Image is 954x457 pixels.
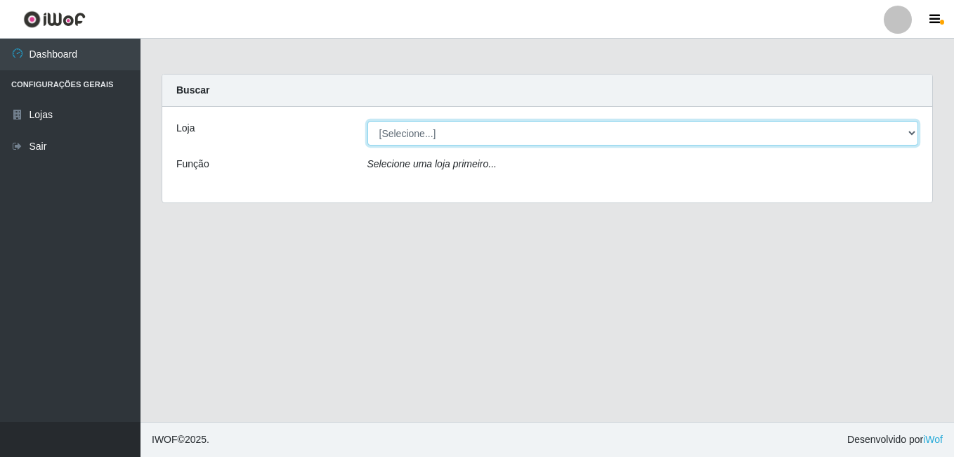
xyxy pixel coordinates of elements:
[176,84,209,96] strong: Buscar
[847,432,943,447] span: Desenvolvido por
[152,434,178,445] span: IWOF
[152,432,209,447] span: © 2025 .
[367,158,497,169] i: Selecione uma loja primeiro...
[923,434,943,445] a: iWof
[176,121,195,136] label: Loja
[176,157,209,172] label: Função
[23,11,86,28] img: CoreUI Logo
